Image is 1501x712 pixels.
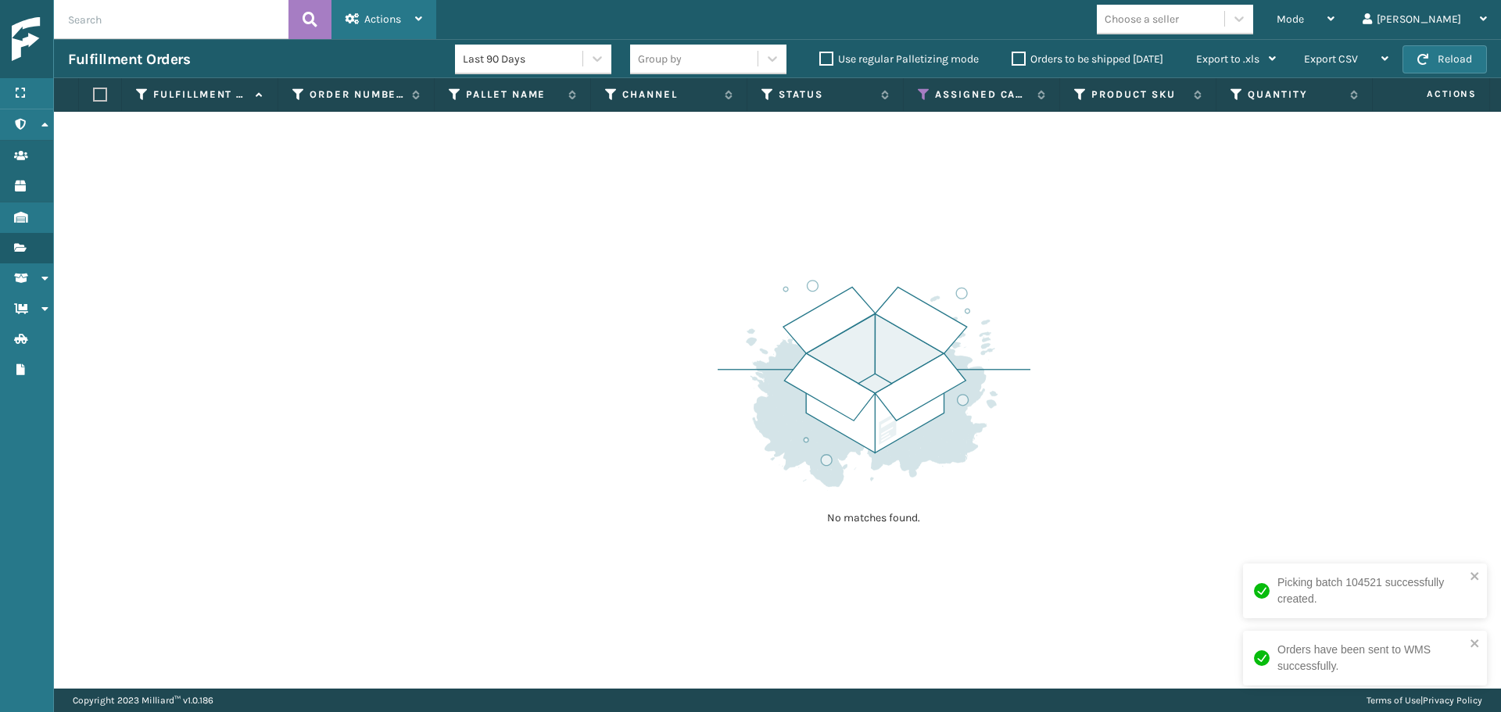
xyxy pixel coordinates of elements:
[1196,52,1259,66] span: Export to .xls
[1105,11,1179,27] div: Choose a seller
[1277,642,1465,674] div: Orders have been sent to WMS successfully.
[1470,637,1481,652] button: close
[12,17,152,62] img: logo
[1012,52,1163,66] label: Orders to be shipped [DATE]
[73,689,213,712] p: Copyright 2023 Milliard™ v 1.0.186
[364,13,401,26] span: Actions
[779,88,873,102] label: Status
[1091,88,1186,102] label: Product SKU
[68,50,190,69] h3: Fulfillment Orders
[1277,13,1304,26] span: Mode
[153,88,248,102] label: Fulfillment Order Id
[638,51,682,67] div: Group by
[1470,570,1481,585] button: close
[1402,45,1487,73] button: Reload
[1248,88,1342,102] label: Quantity
[1304,52,1358,66] span: Export CSV
[463,51,584,67] div: Last 90 Days
[819,52,979,66] label: Use regular Palletizing mode
[310,88,404,102] label: Order Number
[1377,81,1486,107] span: Actions
[466,88,561,102] label: Pallet Name
[935,88,1030,102] label: Assigned Carrier Service
[1277,574,1465,607] div: Picking batch 104521 successfully created.
[622,88,717,102] label: Channel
